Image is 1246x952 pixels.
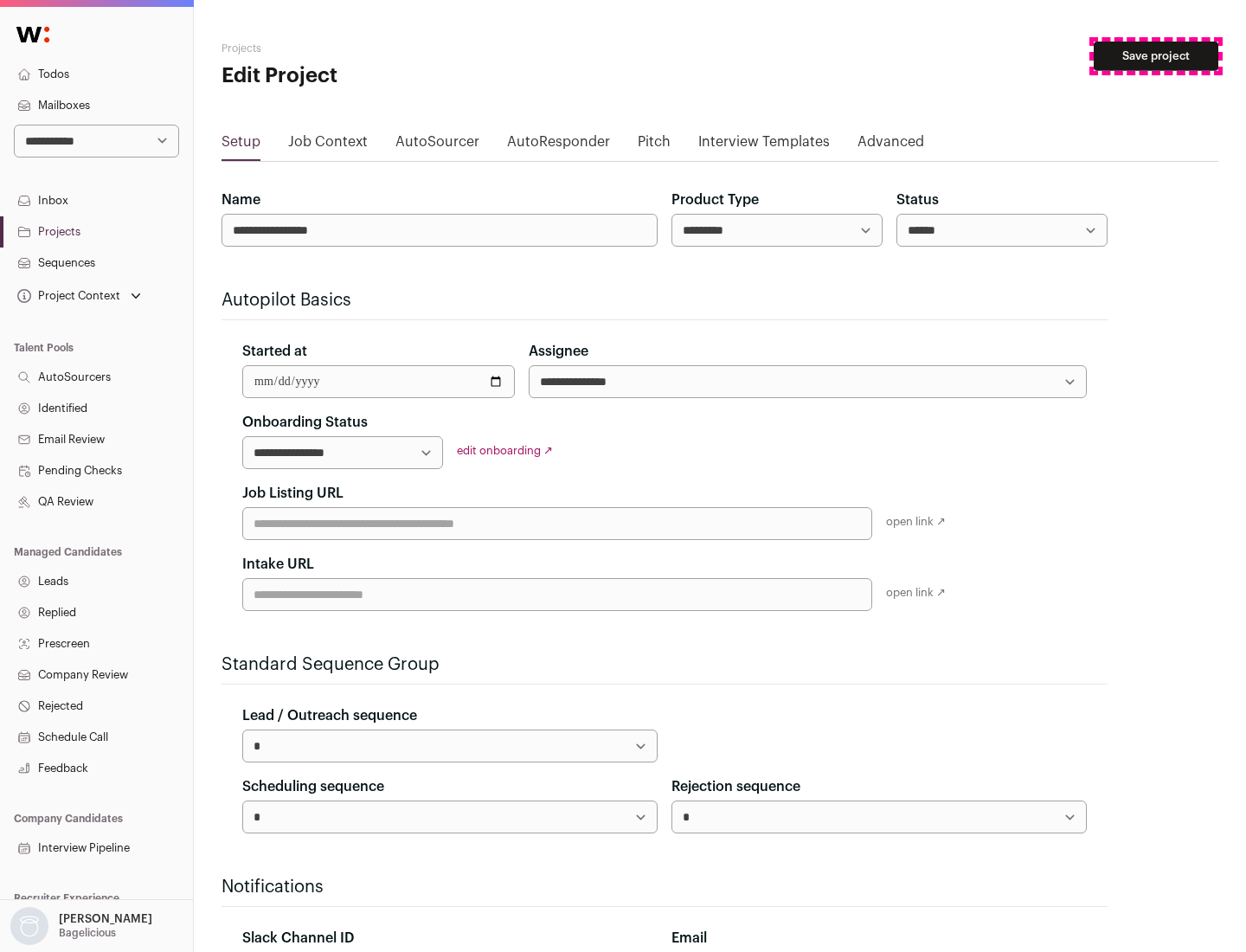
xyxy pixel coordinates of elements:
[395,132,479,159] a: AutoSourcer
[242,928,354,949] label: Slack Channel ID
[242,483,344,504] label: Job Listing URL
[222,190,260,210] label: Name
[242,412,368,433] label: Onboarding Status
[14,284,145,308] button: Open dropdown
[457,445,553,456] a: edit onboarding ↗
[222,653,1108,677] h2: Standard Sequence Group
[10,907,48,945] img: nopic.png
[222,875,1108,899] h2: Notifications
[7,17,59,52] img: Wellfound
[242,554,314,575] label: Intake URL
[222,288,1108,312] h2: Autopilot Basics
[671,928,1087,949] div: Email
[698,132,830,159] a: Interview Templates
[14,289,120,303] div: Project Context
[222,42,554,55] h2: Projects
[671,776,800,797] label: Rejection sequence
[242,705,417,726] label: Lead / Outreach sequence
[222,62,554,90] h1: Edit Project
[242,776,384,797] label: Scheduling sequence
[288,132,368,159] a: Job Context
[222,132,260,159] a: Setup
[59,926,116,940] p: Bagelicious
[1094,42,1218,71] button: Save project
[671,190,759,210] label: Product Type
[59,912,152,926] p: [PERSON_NAME]
[896,190,939,210] label: Status
[507,132,610,159] a: AutoResponder
[7,907,156,945] button: Open dropdown
[529,341,588,362] label: Assignee
[638,132,671,159] a: Pitch
[242,341,307,362] label: Started at
[857,132,924,159] a: Advanced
